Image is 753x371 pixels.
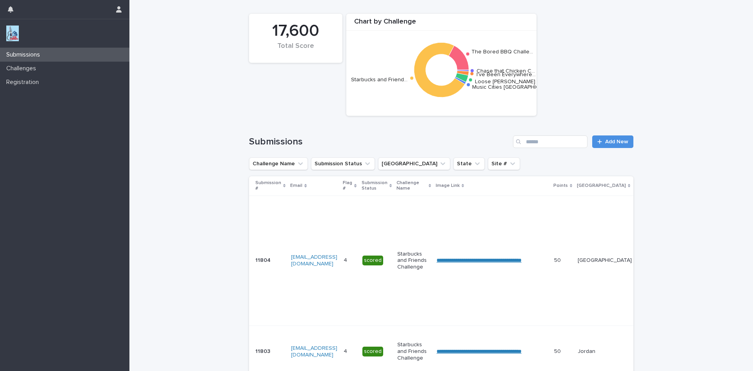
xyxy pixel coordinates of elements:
button: State [453,157,485,170]
p: Flag # [343,179,352,193]
p: 50 [554,256,562,264]
p: Starbucks and Friends Challenge [397,342,430,361]
p: Jordan [578,348,632,355]
p: Points [553,181,568,190]
div: Total Score [262,42,329,58]
button: Challenge Name [249,157,308,170]
text: Loose [PERSON_NAME] Challe… [475,79,557,84]
span: Add New [605,139,628,144]
p: 50 [554,347,562,355]
text: Starbucks and Friend… [351,77,407,82]
a: [EMAIL_ADDRESS][DOMAIN_NAME] [291,254,337,267]
h1: Submissions [249,136,510,148]
p: 11803 [255,347,272,355]
text: Music Cities [GEOGRAPHIC_DATA] [472,84,558,90]
p: Registration [3,79,45,86]
button: Closest City [378,157,450,170]
button: Site # [488,157,520,170]
p: Email [290,181,302,190]
p: 4 [344,347,349,355]
p: Challenge Name [397,179,427,193]
div: scored [362,256,383,265]
text: Chase that Chicken C… [477,68,535,74]
div: 17,600 [262,21,329,41]
div: scored [362,347,383,356]
div: Chart by Challenge [346,18,537,31]
text: The Bored BBQ Challe… [471,49,533,55]
input: Search [513,135,587,148]
p: Image Link [436,181,460,190]
button: Submission Status [311,157,375,170]
p: Challenges [3,65,42,72]
p: Submission Status [362,179,387,193]
a: [EMAIL_ADDRESS][DOMAIN_NAME] [291,345,337,358]
p: 11804 [255,256,272,264]
p: Starbucks and Friends Challenge [397,251,430,270]
a: Add New [592,135,633,148]
p: Submission # [255,179,281,193]
p: Submissions [3,51,46,58]
p: [GEOGRAPHIC_DATA] [577,181,626,190]
p: [GEOGRAPHIC_DATA] [578,257,632,264]
text: I've Been Everywhere… [477,72,536,77]
img: jxsLJbdS1eYBI7rVAS4p [6,26,19,41]
p: 4 [344,256,349,264]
